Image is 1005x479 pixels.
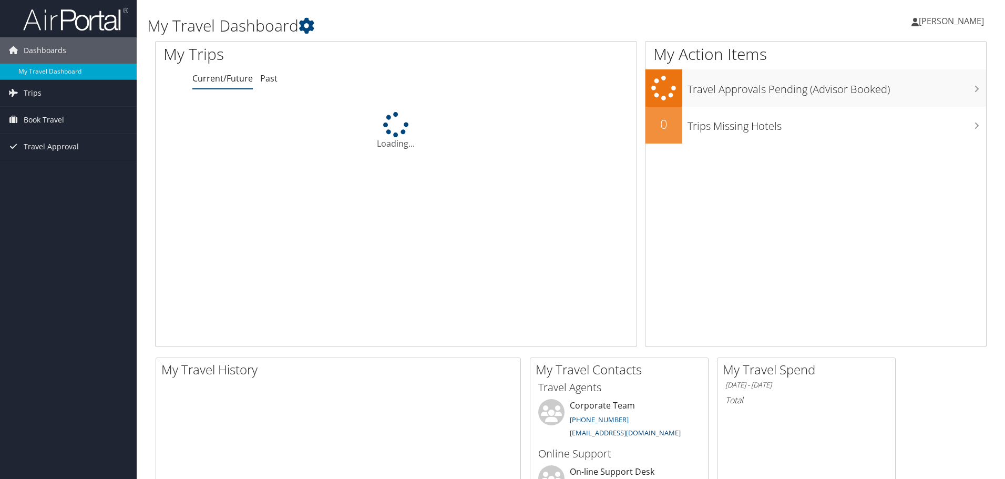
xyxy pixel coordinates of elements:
[723,361,895,379] h2: My Travel Spend
[911,5,994,37] a: [PERSON_NAME]
[24,107,64,133] span: Book Travel
[147,15,712,37] h1: My Travel Dashboard
[163,43,428,65] h1: My Trips
[725,394,887,406] h6: Total
[688,114,986,134] h3: Trips Missing Hotels
[570,428,681,437] a: [EMAIL_ADDRESS][DOMAIN_NAME]
[536,361,708,379] h2: My Travel Contacts
[645,69,986,107] a: Travel Approvals Pending (Advisor Booked)
[23,7,128,32] img: airportal-logo.png
[919,15,984,27] span: [PERSON_NAME]
[570,415,629,424] a: [PHONE_NUMBER]
[260,73,278,84] a: Past
[538,380,700,395] h3: Travel Agents
[645,115,682,133] h2: 0
[688,77,986,97] h3: Travel Approvals Pending (Advisor Booked)
[24,80,42,106] span: Trips
[24,134,79,160] span: Travel Approval
[24,37,66,64] span: Dashboards
[533,399,705,442] li: Corporate Team
[725,380,887,390] h6: [DATE] - [DATE]
[645,43,986,65] h1: My Action Items
[538,446,700,461] h3: Online Support
[156,112,637,150] div: Loading...
[161,361,520,379] h2: My Travel History
[645,107,986,144] a: 0Trips Missing Hotels
[192,73,253,84] a: Current/Future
